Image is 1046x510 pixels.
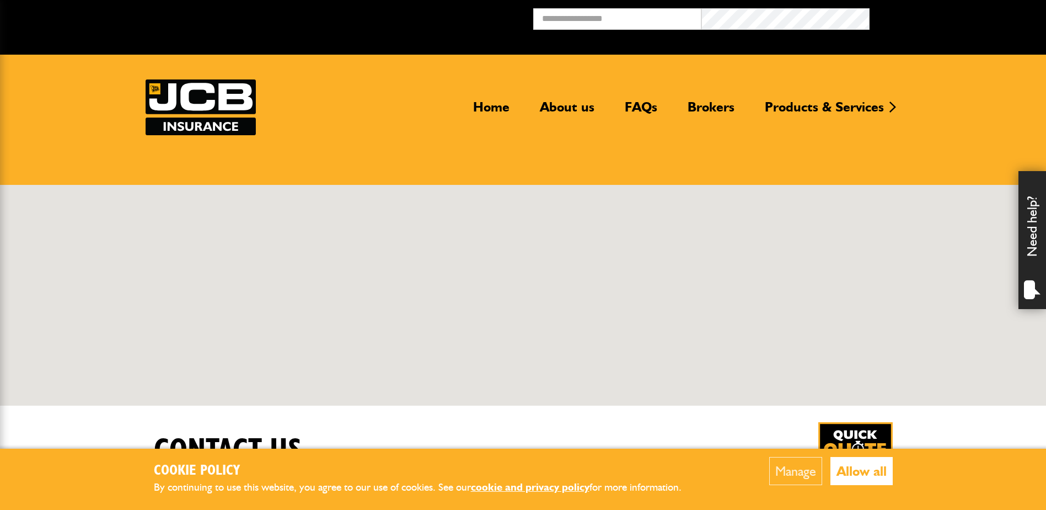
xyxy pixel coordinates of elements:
[818,422,893,497] a: Get your insurance quote in just 2-minutes
[154,479,700,496] p: By continuing to use this website, you agree to our use of cookies. See our for more information.
[1018,171,1046,309] div: Need help?
[818,422,893,497] img: Quick Quote
[146,79,256,135] a: JCB Insurance Services
[870,8,1038,25] button: Broker Login
[154,463,700,480] h2: Cookie Policy
[769,457,822,485] button: Manage
[616,99,666,124] a: FAQs
[830,457,893,485] button: Allow all
[146,79,256,135] img: JCB Insurance Services logo
[154,432,302,469] h1: Contact us
[465,99,518,124] a: Home
[532,99,603,124] a: About us
[679,99,743,124] a: Brokers
[471,481,589,493] a: cookie and privacy policy
[757,99,892,124] a: Products & Services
